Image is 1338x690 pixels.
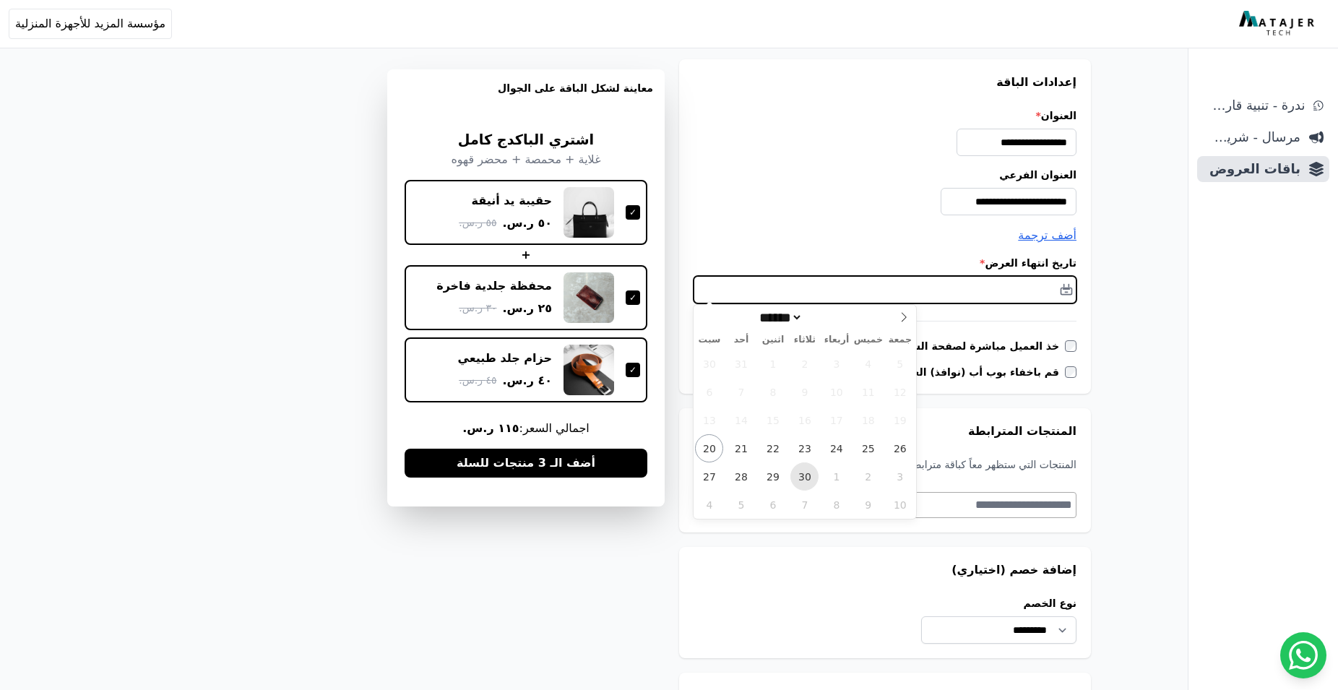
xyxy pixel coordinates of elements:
span: سبتمبر 8, 2025 [759,378,787,406]
span: سبتمبر 2, 2025 [790,350,819,378]
span: سبتمبر 4, 2025 [854,350,882,378]
span: ٤٥ ر.س. [459,373,496,388]
label: العنوان [694,108,1076,123]
span: خميس [853,335,884,345]
span: أكتوبر 6, 2025 [759,491,787,519]
span: سبتمبر 5, 2025 [886,350,914,378]
span: أغسطس 31, 2025 [727,350,755,378]
span: أكتوبر 10, 2025 [886,491,914,519]
div: حزام جلد طبيعي [458,350,553,366]
p: غلاية + محمصة + محضر قهوه [405,151,647,168]
span: سبتمبر 22, 2025 [759,434,787,462]
span: مؤسسة المزيد للأجهزة المنزلية [15,15,165,33]
span: اجمالي السعر: [405,420,647,437]
span: اثنين [757,335,789,345]
span: أحد [725,335,757,345]
span: سبتمبر 9, 2025 [790,378,819,406]
span: أضف الـ 3 منتجات للسلة [457,454,595,472]
span: ٥٥ ر.س. [459,215,496,230]
span: مرسال - شريط دعاية [1203,127,1300,147]
span: أربعاء [821,335,853,345]
select: شهر [755,310,803,325]
span: أكتوبر 4, 2025 [695,491,723,519]
span: سبتمبر 19, 2025 [886,406,914,434]
span: سبتمبر 29, 2025 [759,462,787,491]
span: سبتمبر 30, 2025 [790,462,819,491]
span: سبتمبر 12, 2025 [886,378,914,406]
img: حقيبة يد أنيقة [564,187,614,238]
h3: إضافة خصم (اختياري) [694,561,1076,579]
img: MatajerTech Logo [1239,11,1318,37]
span: سبتمبر 25, 2025 [854,434,882,462]
span: سبتمبر 15, 2025 [759,406,787,434]
span: سبتمبر 16, 2025 [790,406,819,434]
span: ٥٠ ر.س. [502,215,552,232]
span: سبت [694,335,725,345]
span: سبتمبر 28, 2025 [727,462,755,491]
span: سبتمبر 13, 2025 [695,406,723,434]
span: أكتوبر 5, 2025 [727,491,755,519]
label: نوع الخصم [921,596,1077,611]
span: سبتمبر 6, 2025 [695,378,723,406]
span: سبتمبر 11, 2025 [854,378,882,406]
button: مؤسسة المزيد للأجهزة المنزلية [9,9,172,39]
h3: إعدادات الباقة [694,74,1076,91]
div: حقيبة يد أنيقة [472,193,552,209]
span: سبتمبر 1, 2025 [759,350,787,378]
span: سبتمبر 7, 2025 [727,378,755,406]
span: ندرة - تنبية قارب علي النفاذ [1203,95,1305,116]
span: سبتمبر 14, 2025 [727,406,755,434]
b: ١١٥ ر.س. [462,421,519,435]
h3: اشتري الباكدج كامل [405,130,647,151]
span: ٢٥ ر.س. [502,300,552,317]
span: سبتمبر 17, 2025 [822,406,850,434]
img: حزام جلد طبيعي [564,345,614,395]
span: ثلاثاء [789,335,821,345]
span: أكتوبر 3, 2025 [886,462,914,491]
span: أكتوبر 1, 2025 [822,462,850,491]
span: أكتوبر 7, 2025 [790,491,819,519]
span: باقات العروض [1203,159,1300,179]
label: خذ العميل مباشرة لصفحة السلة بعد اضافة المنتج [815,339,1065,353]
span: أغسطس 30, 2025 [695,350,723,378]
button: أضف ترجمة [1018,227,1076,244]
span: أضف ترجمة [1018,228,1076,242]
span: أكتوبر 8, 2025 [822,491,850,519]
span: أكتوبر 2, 2025 [854,462,882,491]
span: سبتمبر 18, 2025 [854,406,882,434]
label: العنوان الفرعي [694,168,1076,182]
span: سبتمبر 21, 2025 [727,434,755,462]
span: أكتوبر 9, 2025 [854,491,882,519]
span: سبتمبر 27, 2025 [695,462,723,491]
span: جمعة [884,335,916,345]
span: ٤٠ ر.س. [502,372,552,389]
span: سبتمبر 26, 2025 [886,434,914,462]
div: محفظة جلدية فاخرة [436,278,552,294]
label: تاريخ انتهاء العرض [694,256,1076,270]
span: سبتمبر 24, 2025 [822,434,850,462]
div: + [405,246,647,264]
span: سبتمبر 10, 2025 [822,378,850,406]
span: سبتمبر 3, 2025 [822,350,850,378]
input: سنة [803,310,855,325]
h3: معاينة لشكل الباقة على الجوال [399,81,653,113]
button: أضف الـ 3 منتجات للسلة [405,449,647,478]
span: سبتمبر 20, 2025 [695,434,723,462]
span: سبتمبر 23, 2025 [790,434,819,462]
img: محفظة جلدية فاخرة [564,272,614,323]
span: ٣٠ ر.س. [459,301,496,316]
